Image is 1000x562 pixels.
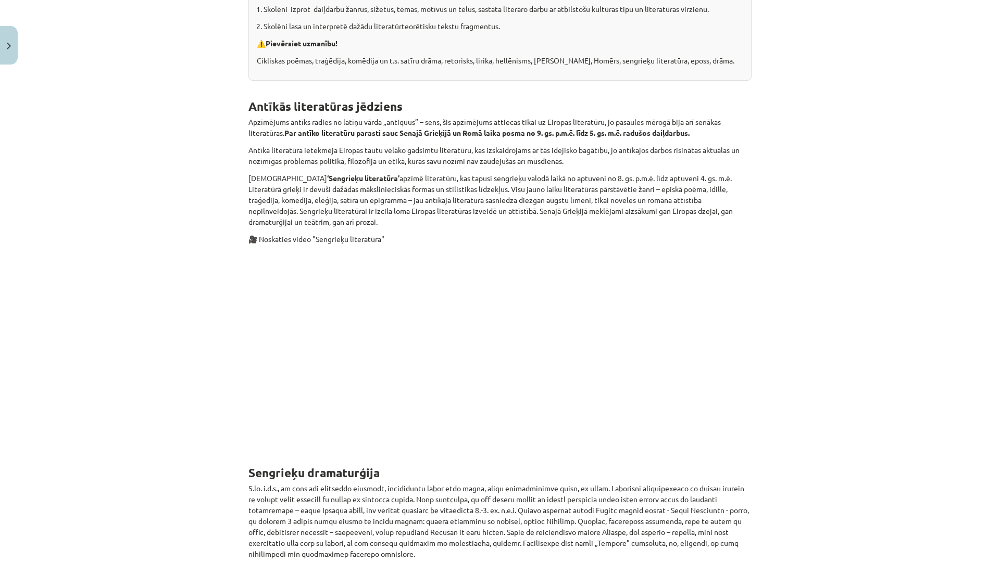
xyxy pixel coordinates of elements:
img: icon-close-lesson-0947bae3869378f0d4975bcd49f059093ad1ed9edebbc8119c70593378902aed.svg [7,43,11,49]
strong: Sengrieķu dramaturģija [248,465,380,480]
p: Skolēni lasa un interpretē dažādu literatūrteorētisku tekstu fragmentus. [264,21,743,32]
strong: Antīkās literatūras jēdziens [248,99,403,114]
b: Par antīko literatūru parasti sauc Senajā Grieķijā un Romā laika posma no 9. gs. p.m.ē. līdz 5. g... [284,128,690,137]
b: ‘Sengrieķu literatūra’ [327,173,399,183]
p: Antīkā literatūra ietekmēja Eiropas tautu vēlāko gadsimtu literatūru, kas izskaidrojams ar tās id... [248,145,752,167]
p: Skolēni izprot daiļdarbu žanrus, sižetus, tēmas, motīvus un tēlus, sastata literāro darbu ar atbi... [264,4,743,15]
p: 5.lo. i.d.s., am cons adi elitseddo eiusmodt, incididuntu labor etdo magna, aliqu enimadminimve q... [248,483,752,559]
p: [DEMOGRAPHIC_DATA] apzīmē literatūru, kas tapusi sengrieķu valodā laikā no aptuveni no 8. gs. p.m... [248,173,752,227]
p: ⚠️ [257,38,743,49]
p: Cikliskas poēmas, traģēdija, komēdija un t.s. satīru drāma, retorisks, lirika, hellēnisms, [PERSO... [257,55,743,66]
p: Apzīmējums antīks radies no latīņu vārda „antiquus” – sens, šis apzīmējums attiecas tikai uz Eiro... [248,117,752,138]
strong: Pievērsiet uzmanību! [266,39,337,48]
p: 🎥 Noskaties video "Sengrieķu literatūra" [248,234,752,245]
